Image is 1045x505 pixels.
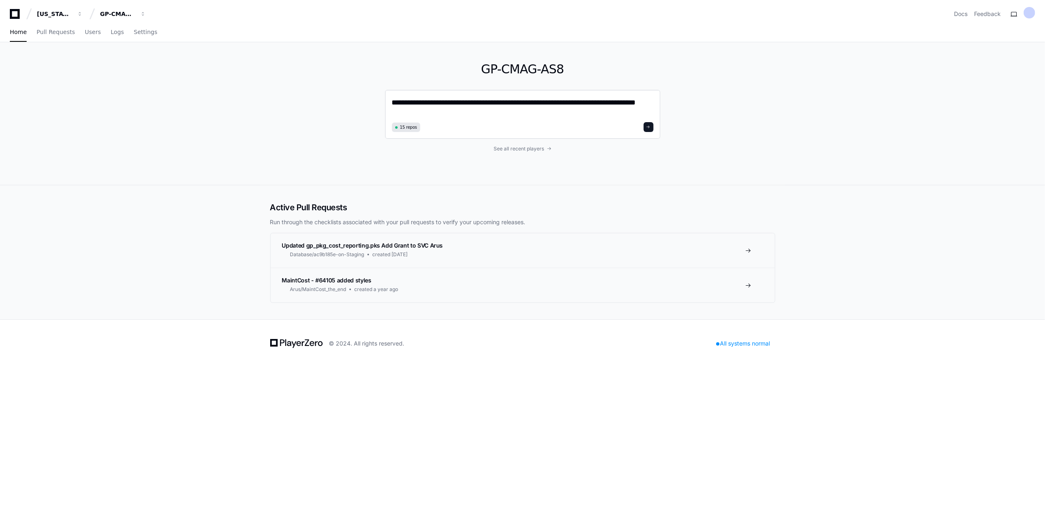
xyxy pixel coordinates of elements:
div: All systems normal [711,338,775,349]
span: MaintCost - #64105 added styles [282,277,371,284]
a: Home [10,23,27,42]
p: Run through the checklists associated with your pull requests to verify your upcoming releases. [270,218,775,226]
button: Feedback [974,10,1001,18]
span: Pull Requests [36,30,75,34]
span: See all recent players [494,146,544,152]
a: Pull Requests [36,23,75,42]
a: Docs [954,10,968,18]
div: [US_STATE] Pacific [37,10,72,18]
span: created a year ago [355,286,398,293]
span: Database/ac9b185e-on-Staging [290,251,364,258]
button: GP-CMAG-AS8 [97,7,149,21]
h2: Active Pull Requests [270,202,775,213]
span: Arus/MaintCost_the_end [290,286,346,293]
span: created [DATE] [373,251,408,258]
span: Home [10,30,27,34]
div: GP-CMAG-AS8 [100,10,135,18]
a: Logs [111,23,124,42]
h1: GP-CMAG-AS8 [385,62,660,77]
span: 15 repos [400,124,417,130]
div: © 2024. All rights reserved. [329,339,405,348]
button: [US_STATE] Pacific [34,7,86,21]
a: MaintCost - #64105 added stylesArus/MaintCost_the_endcreated a year ago [271,268,775,303]
a: See all recent players [385,146,660,152]
a: Users [85,23,101,42]
span: Updated gp_pkg_cost_reporting.pks Add Grant to SVC Arus [282,242,443,249]
span: Users [85,30,101,34]
span: Logs [111,30,124,34]
a: Updated gp_pkg_cost_reporting.pks Add Grant to SVC ArusDatabase/ac9b185e-on-Stagingcreated [DATE] [271,233,775,268]
span: Settings [134,30,157,34]
a: Settings [134,23,157,42]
